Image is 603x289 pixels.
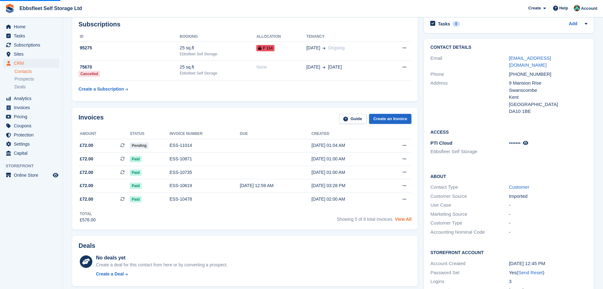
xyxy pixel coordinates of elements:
[80,196,93,203] span: £72.00
[79,71,100,77] div: Cancelled
[79,86,124,92] div: Create a Subscription
[80,142,93,149] span: £72.00
[180,64,256,70] div: 25 sq.ft
[130,129,169,139] th: Status
[96,271,124,277] div: Create a Deal
[509,260,587,267] div: [DATE] 12:45 PM
[14,112,52,121] span: Pricing
[80,217,96,223] div: £576.00
[430,278,509,285] div: Logins
[3,94,59,103] a: menu
[79,32,180,42] th: ID
[14,149,52,158] span: Capital
[453,21,460,27] div: 0
[256,64,306,70] div: None
[3,171,59,180] a: menu
[14,140,52,148] span: Settings
[306,45,320,51] span: [DATE]
[518,270,543,275] a: Send Reset
[79,83,128,95] a: Create a Subscription
[80,156,93,162] span: £72.00
[559,5,568,11] span: Help
[509,202,587,209] div: -
[14,103,52,112] span: Invoices
[170,169,240,176] div: ESS-10735
[96,254,227,262] div: No deals yet
[430,211,509,218] div: Marketing Source
[569,20,577,28] a: Add
[180,45,256,51] div: 25 sq.ft
[581,5,597,12] span: Account
[3,41,59,49] a: menu
[79,45,180,51] div: 95275
[509,278,587,285] div: 3
[52,171,59,179] a: Preview store
[306,32,384,42] th: Tenancy
[430,148,509,155] li: Ebbsfleet Self Storage
[96,262,227,268] div: Create a deal for this contact from here or by converting a prospect.
[509,229,587,236] div: -
[430,129,587,135] h2: Access
[312,169,384,176] div: [DATE] 01:00 AM
[509,220,587,227] div: -
[528,5,541,11] span: Create
[509,269,587,276] div: Yes
[170,129,240,139] th: Invoice number
[509,211,587,218] div: -
[180,32,256,42] th: Booking
[430,202,509,209] div: Use Case
[509,140,520,146] span: •••••••
[430,260,509,267] div: Account Created
[339,114,367,124] a: Guide
[14,84,59,90] a: Deals
[240,129,312,139] th: Due
[517,270,544,275] span: ( )
[130,156,141,162] span: Paid
[80,211,96,217] div: Total
[130,196,141,203] span: Paid
[14,131,52,139] span: Protection
[14,94,52,103] span: Analytics
[14,22,52,31] span: Home
[3,22,59,31] a: menu
[312,142,384,149] div: [DATE] 01:04 AM
[430,184,509,191] div: Contact Type
[3,121,59,130] a: menu
[14,31,52,40] span: Tasks
[509,101,587,108] div: [GEOGRAPHIC_DATA]
[509,87,587,94] div: Swanscombe
[256,32,306,42] th: Allocation
[80,169,93,176] span: £72.00
[306,64,320,70] span: [DATE]
[79,114,104,124] h2: Invoices
[509,71,587,78] div: [PHONE_NUMBER]
[312,156,384,162] div: [DATE] 01:00 AM
[312,182,384,189] div: [DATE] 03:28 PM
[509,193,587,200] div: Imported
[430,173,587,179] h2: About
[509,94,587,101] div: Kent
[430,229,509,236] div: Accounting Nominal Code
[328,64,342,70] span: [DATE]
[3,50,59,58] a: menu
[3,140,59,148] a: menu
[170,182,240,189] div: ESS-10619
[395,217,412,222] a: View All
[337,217,392,222] span: Showing 5 of 8 total invoices
[3,59,59,68] a: menu
[328,45,345,50] span: Ongoing
[430,71,509,78] div: Phone
[130,183,141,189] span: Paid
[509,80,587,87] div: 9 Mansion Rise
[79,242,95,249] h2: Deals
[79,64,180,70] div: 75670
[574,5,580,11] img: George Spring
[3,112,59,121] a: menu
[312,129,384,139] th: Created
[17,3,84,14] a: Ebbsfleet Self Storage Ltd
[240,182,312,189] div: [DATE] 12:59 AM
[79,129,130,139] th: Amount
[14,171,52,180] span: Online Store
[14,69,59,75] a: Contacts
[5,4,14,13] img: stora-icon-8386f47178a22dfd0bd8f6a31ec36ba5ce8667c1dd55bd0f319d3a0aa187defe.svg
